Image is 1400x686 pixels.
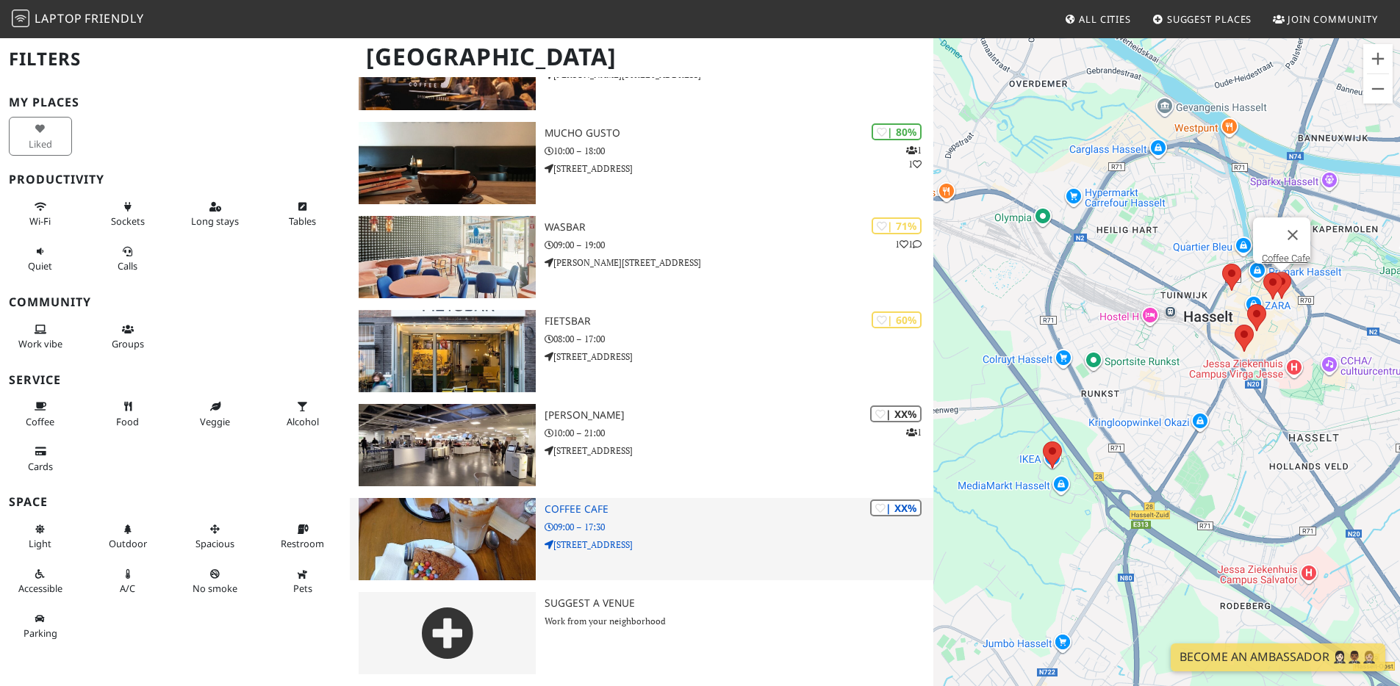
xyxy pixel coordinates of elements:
a: Suggest a Venue Work from your neighborhood [350,592,933,674]
button: Light [9,517,72,556]
button: Alcohol [271,394,334,433]
img: Coffee Cafe [359,498,536,580]
span: Friendly [85,10,143,26]
span: Natural light [29,537,51,550]
h3: My Places [9,95,341,109]
a: Suggest Places [1146,6,1258,32]
img: gray-place-d2bdb4477600e061c01bd816cc0f2ef0cfcb1ca9e3ad78868dd16fb2af073a21.png [359,592,536,674]
button: A/C [96,562,159,601]
h2: Filters [9,37,341,82]
span: Power sockets [111,214,145,228]
button: Quiet [9,239,72,278]
h3: Mucho Gusto [545,127,933,140]
span: Food [116,415,139,428]
button: Pets [271,562,334,601]
p: [STREET_ADDRESS] [545,444,933,458]
span: Video/audio calls [118,259,137,272]
span: Coffee [26,415,54,428]
p: 09:00 – 19:00 [545,238,933,252]
p: [STREET_ADDRESS] [545,538,933,552]
p: [STREET_ADDRESS] [545,350,933,364]
a: Mucho Gusto | 80% 11 Mucho Gusto 10:00 – 18:00 [STREET_ADDRESS] [350,122,933,204]
p: 10:00 – 21:00 [545,426,933,440]
span: Alcohol [287,415,319,428]
div: | 71% [872,217,922,234]
span: Laptop [35,10,82,26]
h3: Productivity [9,173,341,187]
img: Fietsbar [359,310,536,392]
button: Restroom [271,517,334,556]
button: Outdoor [96,517,159,556]
span: Group tables [112,337,144,350]
h3: Community [9,295,341,309]
div: | XX% [870,499,922,516]
span: Join Community [1288,12,1378,26]
h3: [PERSON_NAME] [545,409,933,422]
button: Inzoomen [1363,44,1393,73]
span: Suggest Places [1167,12,1252,26]
button: Groups [96,317,159,356]
div: | 80% [872,123,922,140]
span: Stable Wi-Fi [29,214,51,228]
button: Accessible [9,562,72,601]
a: LaptopFriendly LaptopFriendly [12,7,144,32]
a: Coffee Cafe | XX% Coffee Cafe 09:00 – 17:30 [STREET_ADDRESS] [350,498,933,580]
a: All Cities [1058,6,1137,32]
button: Food [96,394,159,433]
p: 1 1 [895,237,922,251]
a: Fietsbar | 60% Fietsbar 08:00 – 17:00 [STREET_ADDRESS] [350,310,933,392]
a: IKEA Hasselt | XX% 1 [PERSON_NAME] 10:00 – 21:00 [STREET_ADDRESS] [350,404,933,486]
span: Pet friendly [293,582,312,595]
p: 09:00 – 17:30 [545,520,933,534]
button: Wi-Fi [9,195,72,234]
button: Coffee [9,394,72,433]
img: IKEA Hasselt [359,404,536,486]
span: Accessible [18,582,62,595]
button: Tables [271,195,334,234]
button: Spacious [184,517,247,556]
span: Spacious [195,537,234,550]
button: No smoke [184,562,247,601]
img: LaptopFriendly [12,10,29,27]
span: Long stays [191,214,239,228]
h1: [GEOGRAPHIC_DATA] [354,37,930,77]
button: Sluiten [1275,217,1310,253]
span: Restroom [281,537,324,550]
span: Credit cards [28,460,53,473]
p: 10:00 – 18:00 [545,144,933,158]
h3: Fietsbar [545,315,933,328]
button: Uitzoomen [1363,74,1393,104]
h3: Coffee Cafe [545,503,933,516]
button: Calls [96,239,159,278]
img: Mucho Gusto [359,122,536,204]
button: Parking [9,607,72,646]
a: Join Community [1267,6,1384,32]
p: 1 1 [906,143,922,171]
img: WASBAR [359,216,536,298]
span: Quiet [28,259,52,272]
span: Outdoor area [109,537,147,550]
button: Long stays [184,195,247,234]
h3: WASBAR [545,221,933,234]
p: 1 [906,425,922,439]
span: Parking [24,627,57,640]
h3: Space [9,495,341,509]
h3: Service [9,373,341,387]
p: [STREET_ADDRESS] [545,162,933,176]
div: | 60% [872,311,922,328]
button: Work vibe [9,317,72,356]
button: Veggie [184,394,247,433]
span: People working [18,337,62,350]
p: 08:00 – 17:00 [545,332,933,346]
button: Cards [9,439,72,478]
div: | XX% [870,405,922,422]
p: Work from your neighborhood [545,614,933,628]
a: WASBAR | 71% 11 WASBAR 09:00 – 19:00 [PERSON_NAME][STREET_ADDRESS] [350,216,933,298]
span: Veggie [200,415,230,428]
p: [PERSON_NAME][STREET_ADDRESS] [545,256,933,270]
span: Air conditioned [120,582,135,595]
a: Coffee Cafe [1262,253,1310,264]
span: All Cities [1079,12,1131,26]
h3: Suggest a Venue [545,597,933,610]
a: Become an Ambassador 🤵🏻‍♀️🤵🏾‍♂️🤵🏼‍♀️ [1171,643,1385,671]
